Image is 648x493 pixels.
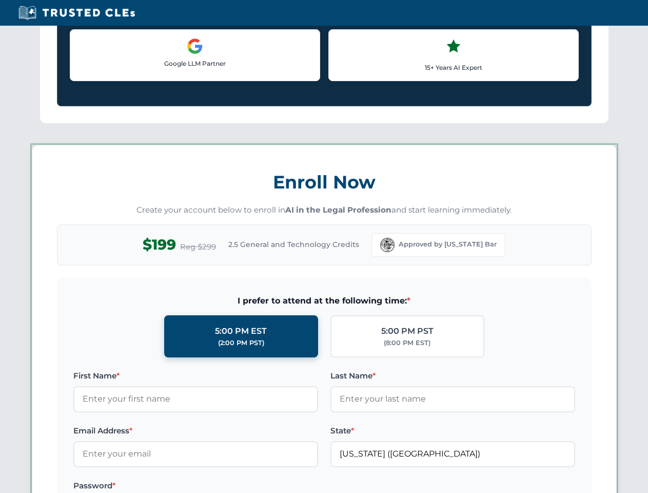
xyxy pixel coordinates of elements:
input: Enter your last name [330,386,575,412]
img: Florida Bar [380,238,395,252]
p: Create your account below to enroll in and start learning immediately. [57,204,592,216]
img: Trusted CLEs [15,5,138,21]
div: 5:00 PM EST [215,325,267,338]
label: First Name [73,370,318,382]
h3: Enroll Now [57,166,592,198]
label: Last Name [330,370,575,382]
div: (8:00 PM EST) [384,338,430,348]
p: 15+ Years AI Expert [337,63,570,72]
div: 5:00 PM PST [381,325,434,338]
div: (2:00 PM PST) [218,338,264,348]
p: Google LLM Partner [78,59,311,68]
strong: AI in the Legal Profession [285,205,391,215]
span: Reg $299 [180,241,216,253]
span: Approved by [US_STATE] Bar [399,239,497,250]
label: State [330,425,575,437]
input: Florida (FL) [330,441,575,467]
span: 2.5 General and Technology Credits [228,239,359,250]
input: Enter your first name [73,386,318,412]
img: Google [187,38,203,54]
input: Enter your email [73,441,318,467]
span: I prefer to attend at the following time: [73,294,575,308]
label: Password [73,480,318,492]
label: Email Address [73,425,318,437]
span: $199 [143,233,176,256]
